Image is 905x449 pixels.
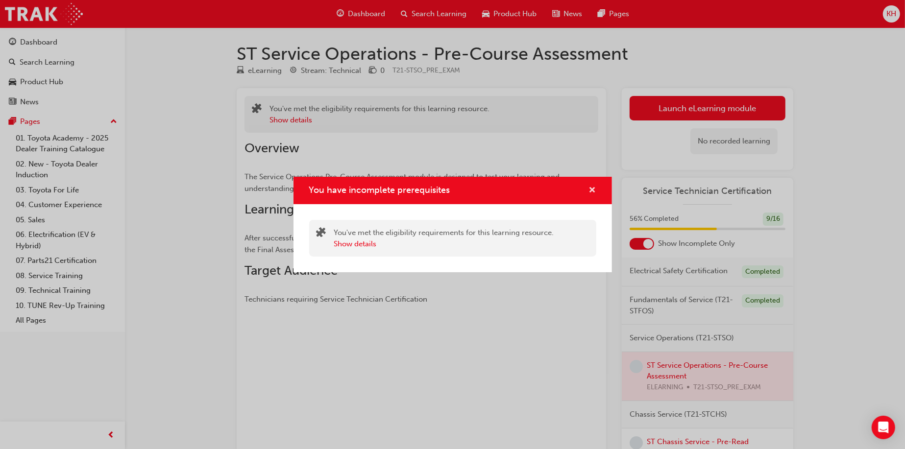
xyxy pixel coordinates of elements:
div: You've met the eligibility requirements for this learning resource. [334,227,554,249]
button: Show details [334,238,377,250]
span: You have incomplete prerequisites [309,185,450,195]
span: puzzle-icon [317,228,326,239]
span: cross-icon [589,187,596,195]
button: cross-icon [589,185,596,197]
div: Open Intercom Messenger [872,416,895,439]
div: You have incomplete prerequisites [294,177,612,273]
